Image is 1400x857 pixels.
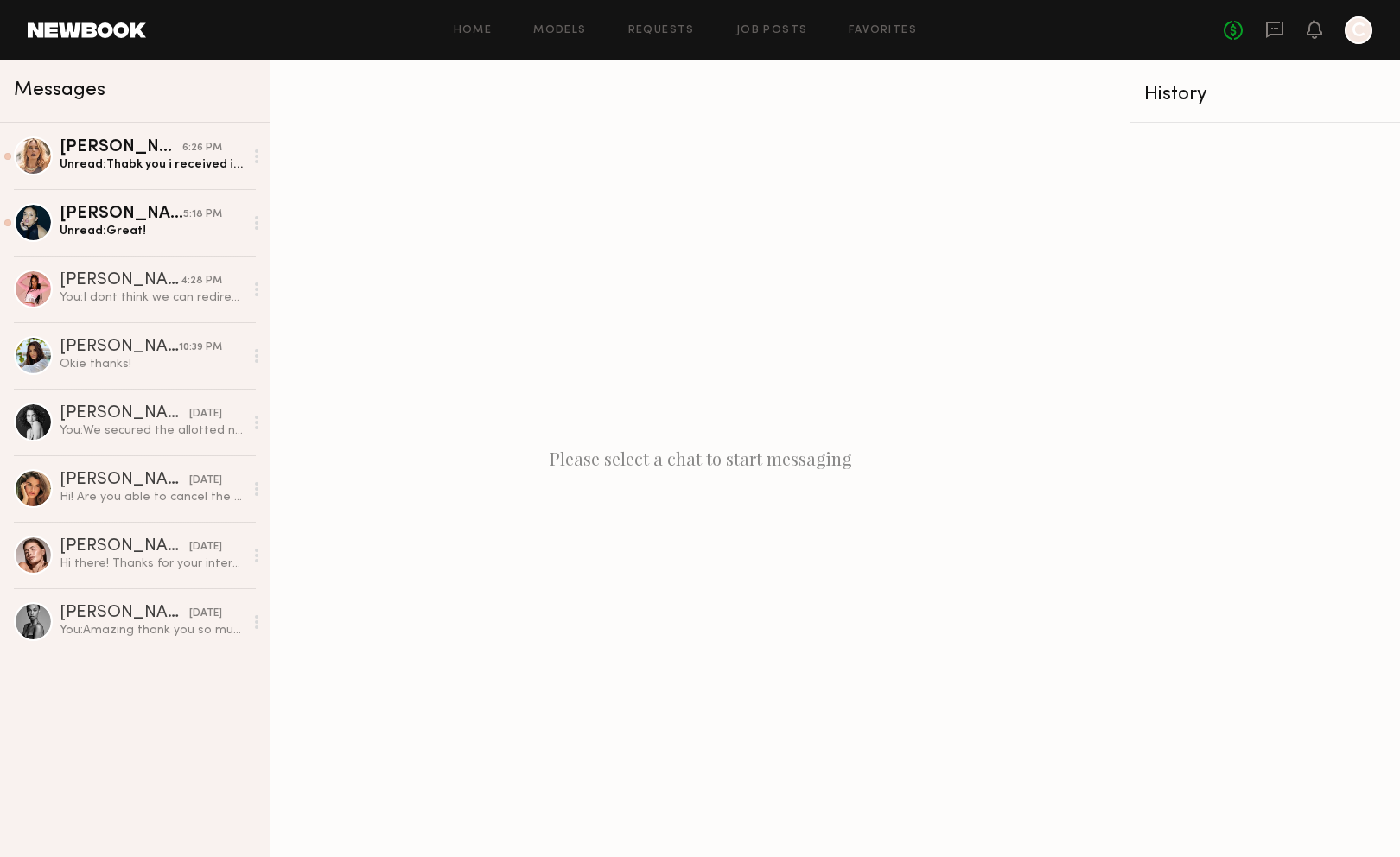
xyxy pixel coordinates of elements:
[60,289,244,306] div: You: I dont think we can redirect. How many weeks is that?
[60,272,181,289] div: [PERSON_NAME]
[183,206,222,223] div: 5:18 PM
[179,340,222,356] div: 10:39 PM
[60,405,189,422] div: [PERSON_NAME]
[60,139,182,156] div: [PERSON_NAME]
[60,605,189,622] div: [PERSON_NAME]
[454,25,493,36] a: Home
[60,339,179,356] div: [PERSON_NAME]
[189,606,222,622] div: [DATE]
[628,25,695,36] a: Requests
[849,25,917,36] a: Favorites
[189,539,222,555] div: [DATE]
[60,356,244,372] div: Okie thanks!
[60,223,244,239] div: Unread: Great!
[60,538,189,555] div: [PERSON_NAME]
[533,25,586,36] a: Models
[60,555,244,572] div: Hi there! Thanks for your interest :) Is there any flexibility in the budget? Typically for an ed...
[736,25,808,36] a: Job Posts
[60,472,189,489] div: [PERSON_NAME]
[60,622,244,638] div: You: Amazing thank you so much [PERSON_NAME]
[181,273,222,289] div: 4:28 PM
[270,60,1130,857] div: Please select a chat to start messaging
[182,140,222,156] div: 6:26 PM
[60,422,244,439] div: You: We secured the allotted number of partnerships. I will reach out if we need additional conte...
[189,406,222,422] div: [DATE]
[1144,85,1386,105] div: History
[60,489,244,505] div: Hi! Are you able to cancel the job please? Just want to make sure you don’t send products my way....
[189,473,222,489] div: [DATE]
[14,80,105,100] span: Messages
[60,206,183,223] div: [PERSON_NAME]
[60,156,244,173] div: Unread: Thabk you i received it [DATE] and will create content ASAP
[1345,16,1372,44] a: C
